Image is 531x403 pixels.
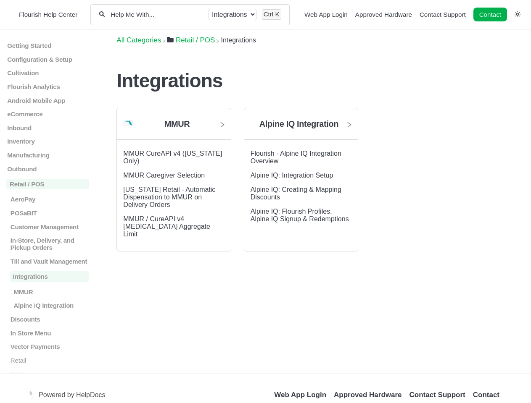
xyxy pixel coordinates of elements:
[116,36,161,44] a: Breadcrumb link to All Categories
[6,223,89,230] a: Customer Management
[6,138,89,145] a: Inventory
[264,10,274,18] kbd: Ctrl
[6,124,89,131] a: Inbound
[10,271,90,282] p: Integrations
[515,10,520,18] a: Switch dark mode setting
[6,110,89,118] a: eCommerce
[6,55,89,63] a: Configuration & Setup
[251,186,341,201] a: Alpine IQ: Creating & Mapping Discounts article
[13,288,89,296] p: MMUR
[10,343,90,350] p: Vector Payments
[10,329,90,336] p: In Store Menu
[275,10,279,18] kbd: K
[274,391,326,399] a: Opens in a new tab
[6,97,89,104] a: Android Mobile App
[6,329,89,336] a: In Store Menu
[10,196,90,203] p: AeroPay
[34,390,105,398] a: Opens in a new tab
[6,165,89,172] a: Outbound
[10,258,90,265] p: Till and Vault Management
[167,36,215,44] a: Retail / POS
[6,179,89,189] a: Retail / POS
[10,209,90,217] p: POSaBIT
[29,391,32,399] img: Flourish Help Center
[13,302,89,309] p: Alpine IQ Integration
[471,9,509,21] li: Contact desktop
[6,42,89,49] a: Getting Started
[123,120,134,126] img: Category icon
[176,36,215,44] span: ​Retail / POS
[334,391,402,399] a: Opens in a new tab
[117,115,230,140] a: Category icon MMUR
[244,115,358,140] a: Alpine IQ Integration
[304,11,348,18] a: Web App Login navigation item
[19,11,77,18] span: Flourish Help Center
[110,10,203,18] input: Help Me With...
[10,223,90,230] p: Customer Management
[123,186,215,208] a: Florida Retail - Automatic Dispensation to MMUR on Delivery Orders article
[10,357,90,364] p: Retail
[10,237,90,251] p: In-Store, Delivery, and Pickup Orders
[39,391,105,398] span: Powered by HelpDocs
[6,258,89,265] a: Till and Vault Management
[251,172,333,179] a: Alpine IQ: Integration Setup article
[123,150,222,165] a: MMUR CureAPI v4 (Florida Only) article
[6,196,89,203] a: AeroPay
[6,343,89,350] a: Vector Payments
[409,391,465,399] a: Opens in a new tab
[420,11,466,18] a: Contact Support navigation item
[6,302,89,309] a: Alpine IQ Integration
[11,9,15,20] img: Flourish Help Center Logo
[11,9,77,20] a: Flourish Help Center
[6,69,89,76] a: Cultivation
[29,390,34,398] a: Opens in a new tab
[251,208,349,222] a: Alpine IQ: Flourish Profiles, Alpine IQ Signup & Redemptions article
[164,119,190,129] h2: MMUR
[6,271,89,282] a: Integrations
[251,150,341,165] a: Flourish - Alpine IQ Integration Overview article
[6,237,89,251] a: In-Store, Delivery, and Pickup Orders
[116,36,161,44] span: All Categories
[123,172,205,179] a: MMUR Caregiver Selection article
[6,288,89,296] a: MMUR
[259,119,338,129] h2: Alpine IQ Integration
[355,11,412,18] a: Approved Hardware navigation item
[6,316,89,323] a: Discounts
[473,391,499,399] a: Contact
[221,37,256,44] span: ​Integrations
[123,215,210,238] a: MMUR / CureAPI v4 Medical Cannabis Aggregate Limit article
[473,8,507,21] a: Contact
[116,69,485,92] h1: Integrations
[6,152,89,159] a: Manufacturing
[6,83,89,90] a: Flourish Analytics
[6,357,89,364] a: Retail
[6,209,89,217] a: POSaBIT
[10,316,90,323] p: Discounts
